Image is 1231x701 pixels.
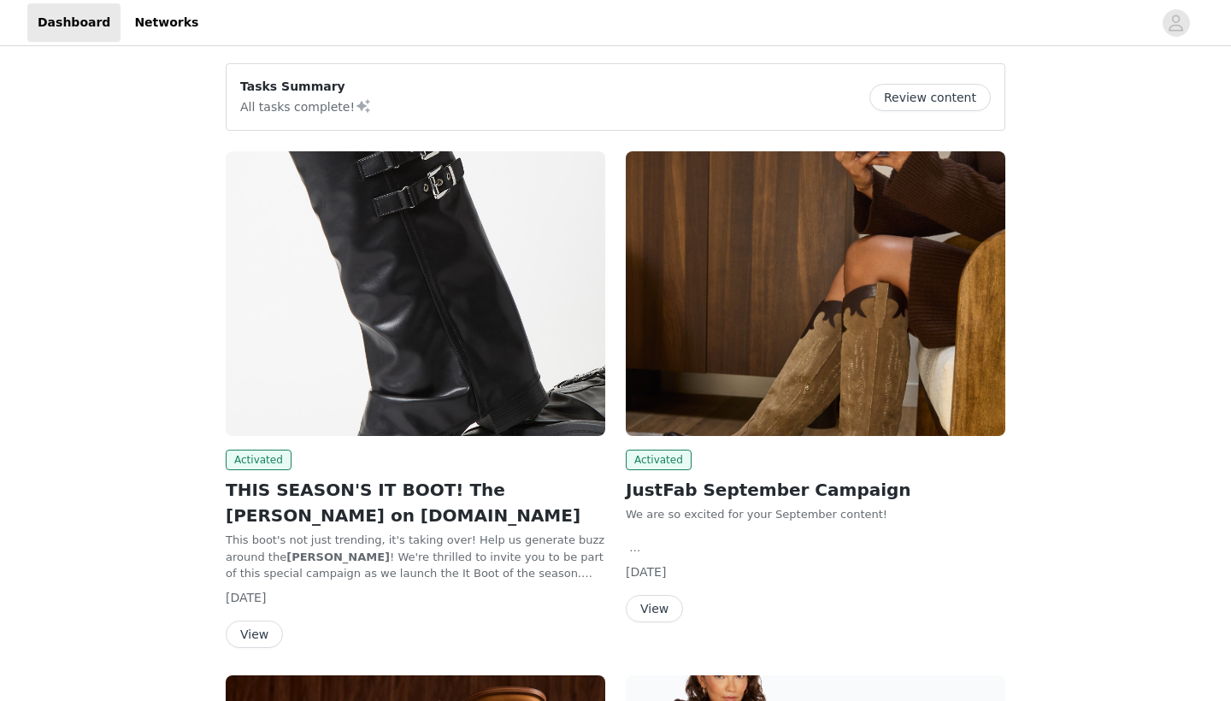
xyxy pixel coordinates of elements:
h2: THIS SEASON'S IT BOOT! The [PERSON_NAME] on [DOMAIN_NAME] [226,477,605,528]
p: This boot's not just trending, it's taking over! Help us generate buzz around the ! We're thrille... [226,532,605,582]
button: View [226,621,283,648]
button: View [626,595,683,622]
span: Activated [626,450,692,470]
img: JustFab [226,151,605,436]
span: [DATE] [626,565,666,579]
p: Tasks Summary [240,78,372,96]
a: View [626,603,683,616]
p: All tasks complete! [240,96,372,116]
p: We are so excited for your September content! [626,506,1005,523]
a: Dashboard [27,3,121,42]
h2: JustFab September Campaign [626,477,1005,503]
div: avatar [1168,9,1184,37]
span: Activated [226,450,292,470]
img: JustFab [626,151,1005,436]
button: Review content [869,84,991,111]
strong: [PERSON_NAME] [286,551,390,563]
a: View [226,628,283,641]
span: [DATE] [226,591,266,604]
a: Networks [124,3,209,42]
